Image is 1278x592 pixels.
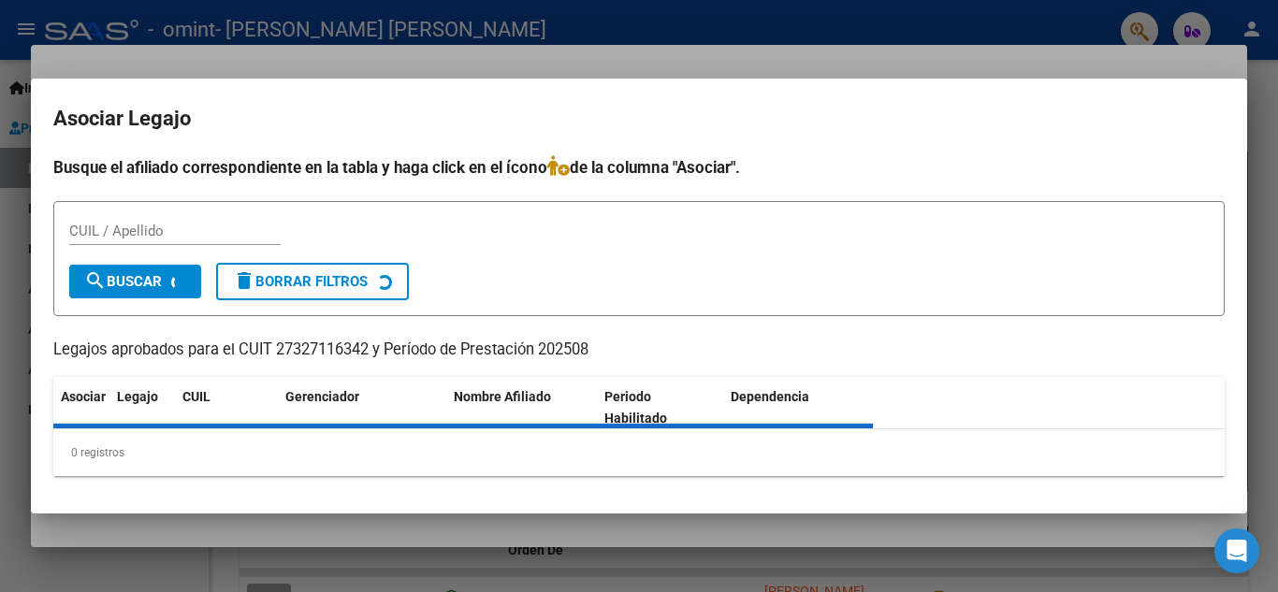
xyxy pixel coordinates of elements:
span: Legajo [117,389,158,404]
button: Borrar Filtros [216,263,409,300]
datatable-header-cell: Legajo [109,377,175,439]
span: CUIL [182,389,211,404]
div: Open Intercom Messenger [1214,528,1259,573]
datatable-header-cell: CUIL [175,377,278,439]
datatable-header-cell: Dependencia [723,377,874,439]
datatable-header-cell: Asociar [53,377,109,439]
span: Nombre Afiliado [454,389,551,404]
datatable-header-cell: Nombre Afiliado [446,377,597,439]
span: Dependencia [731,389,809,404]
span: Periodo Habilitado [604,389,667,426]
h2: Asociar Legajo [53,101,1225,137]
button: Buscar [69,265,201,298]
mat-icon: delete [233,269,255,292]
span: Asociar [61,389,106,404]
datatable-header-cell: Gerenciador [278,377,446,439]
datatable-header-cell: Periodo Habilitado [597,377,723,439]
div: 0 registros [53,429,1225,476]
p: Legajos aprobados para el CUIT 27327116342 y Período de Prestación 202508 [53,339,1225,362]
h4: Busque el afiliado correspondiente en la tabla y haga click en el ícono de la columna "Asociar". [53,155,1225,180]
span: Gerenciador [285,389,359,404]
span: Buscar [84,273,162,290]
span: Borrar Filtros [233,273,368,290]
mat-icon: search [84,269,107,292]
